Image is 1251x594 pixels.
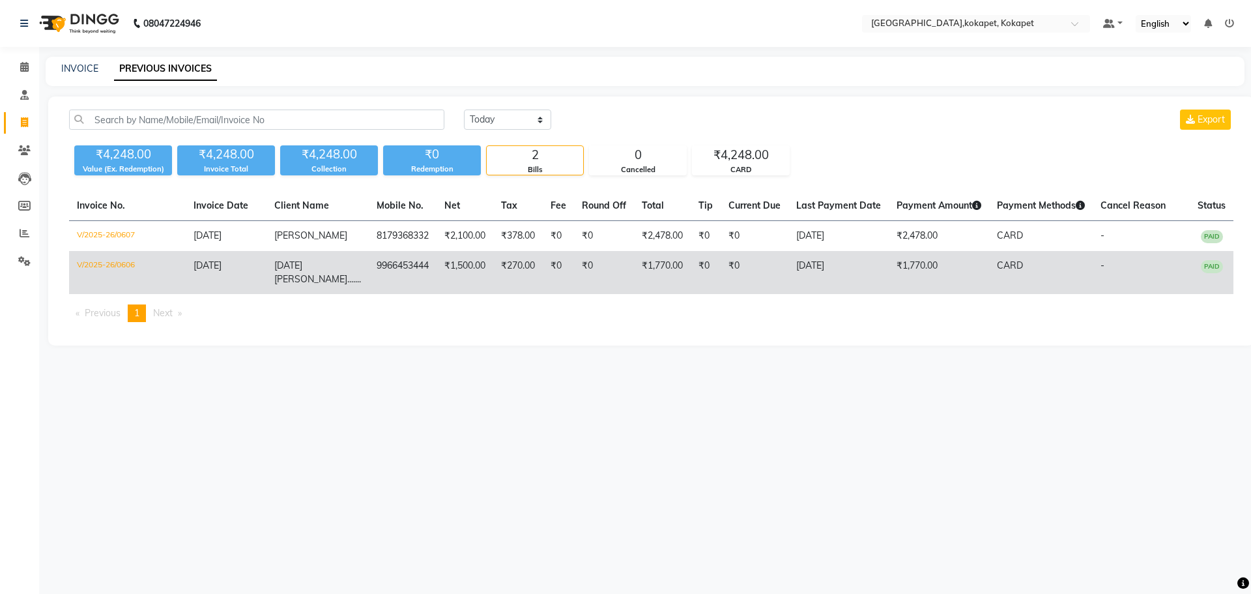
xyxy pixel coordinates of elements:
div: Bills [487,164,583,175]
td: ₹0 [721,251,788,294]
div: Collection [280,164,378,175]
span: Round Off [582,200,626,211]
div: CARD [693,164,789,175]
span: Next [153,307,173,319]
a: INVOICE [61,63,98,74]
span: Cancel Reason [1100,200,1166,211]
span: Net [444,200,460,211]
span: Tax [501,200,517,211]
span: Previous [85,307,121,319]
button: Export [1180,110,1231,130]
div: 2 [487,146,583,164]
div: Redemption [383,164,481,175]
span: Last Payment Date [796,200,881,211]
span: Payment Methods [997,200,1085,211]
span: Invoice No. [77,200,125,211]
span: Payment Amount [897,200,981,211]
span: [DATE] [194,260,222,271]
div: ₹4,248.00 [177,145,275,164]
td: V/2025-26/0606 [69,251,186,294]
span: CARD [997,260,1023,271]
span: PAID [1201,260,1223,273]
td: ₹0 [691,221,721,252]
td: ₹1,770.00 [889,251,989,294]
td: ₹0 [574,221,634,252]
span: Fee [551,200,566,211]
span: - [1100,230,1104,241]
td: [DATE] [788,221,889,252]
td: ₹0 [543,221,574,252]
div: ₹0 [383,145,481,164]
span: Status [1198,200,1226,211]
span: Total [642,200,664,211]
td: ₹270.00 [493,251,543,294]
div: ₹4,248.00 [280,145,378,164]
a: PREVIOUS INVOICES [114,57,217,81]
span: CARD [997,230,1023,241]
span: Tip [698,200,713,211]
td: ₹2,478.00 [634,221,691,252]
span: - [1100,260,1104,271]
td: ₹378.00 [493,221,543,252]
td: V/2025-26/0607 [69,221,186,252]
nav: Pagination [69,304,1233,322]
input: Search by Name/Mobile/Email/Invoice No [69,110,444,130]
span: [PERSON_NAME]....... [274,273,361,285]
td: [DATE] [788,251,889,294]
div: 0 [590,146,686,164]
td: ₹0 [574,251,634,294]
div: ₹4,248.00 [693,146,789,164]
td: ₹0 [543,251,574,294]
td: ₹0 [691,251,721,294]
td: 9966453444 [369,251,437,294]
div: ₹4,248.00 [74,145,172,164]
span: [PERSON_NAME] [274,230,347,241]
span: Mobile No. [377,200,424,211]
td: ₹2,100.00 [437,221,493,252]
span: [DATE] [194,230,222,241]
div: Cancelled [590,164,686,175]
span: Invoice Date [194,200,248,211]
span: Export [1198,113,1225,125]
img: logo [33,5,122,42]
span: 1 [134,307,139,319]
td: ₹2,478.00 [889,221,989,252]
div: Value (Ex. Redemption) [74,164,172,175]
td: ₹1,500.00 [437,251,493,294]
span: PAID [1201,230,1223,243]
div: Invoice Total [177,164,275,175]
span: Client Name [274,200,329,211]
span: [DATE] [274,260,302,271]
td: ₹0 [721,221,788,252]
span: Current Due [728,200,781,211]
b: 08047224946 [143,5,201,42]
td: ₹1,770.00 [634,251,691,294]
td: 8179368332 [369,221,437,252]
